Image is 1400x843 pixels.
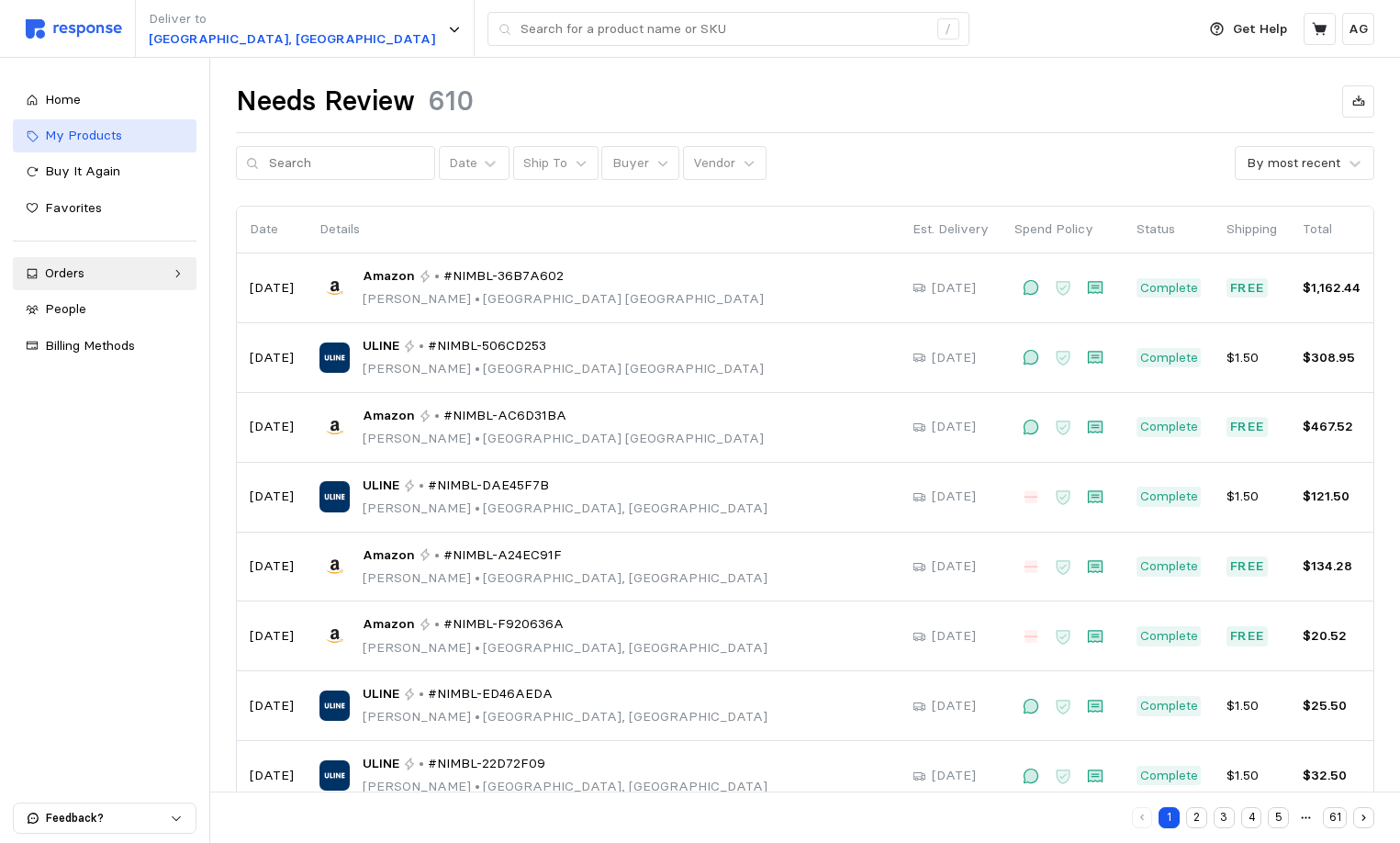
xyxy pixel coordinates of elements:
[434,545,440,566] p: •
[269,147,425,180] input: Search
[363,684,399,704] span: ULINE
[363,545,415,566] span: Amazon
[443,266,564,287] span: #NIMBL-36B7A602
[363,266,415,287] span: Amazon
[1140,556,1198,577] p: Complete
[1226,766,1277,786] p: $1.50
[428,684,553,704] span: #NIMBL-ED46AEDA
[1140,766,1198,786] p: Complete
[1140,278,1198,298] p: Complete
[443,614,564,635] span: #NIMBL-F920636A
[1303,696,1361,716] p: $25.50
[13,155,196,188] a: Buy It Again
[1140,348,1198,368] p: Complete
[46,810,170,826] p: Feedback?
[13,84,196,117] a: Home
[45,264,164,284] div: Orders
[1233,19,1287,39] p: Get Help
[1230,417,1265,437] p: Free
[250,487,294,507] p: [DATE]
[45,199,102,216] span: Favorites
[363,638,767,658] p: [PERSON_NAME] [GEOGRAPHIC_DATA], [GEOGRAPHIC_DATA]
[1303,219,1361,240] p: Total
[236,84,415,119] h1: Needs Review
[1303,766,1361,786] p: $32.50
[1140,417,1198,437] p: Complete
[428,336,546,356] span: #NIMBL-506CD253
[428,476,549,496] span: #NIMBL-DAE45F7B
[932,626,976,646] p: [DATE]
[434,614,440,635] p: •
[521,13,927,46] input: Search for a product name or SKU
[363,476,399,496] span: ULINE
[319,551,350,581] img: Amazon
[13,257,196,290] a: Orders
[1159,807,1180,828] button: 1
[471,290,483,307] span: •
[443,406,566,426] span: #NIMBL-AC6D31BA
[26,19,122,39] img: svg%3e
[13,330,196,363] a: Billing Methods
[45,163,120,179] span: Buy It Again
[363,359,764,379] p: [PERSON_NAME] [GEOGRAPHIC_DATA] [GEOGRAPHIC_DATA]
[250,278,294,298] p: [DATE]
[1226,487,1277,507] p: $1.50
[1303,487,1361,507] p: $121.50
[250,348,294,368] p: [DATE]
[471,639,483,656] span: •
[434,266,440,287] p: •
[149,9,435,29] p: Deliver to
[434,406,440,426] p: •
[1226,219,1277,240] p: Shipping
[471,569,483,586] span: •
[1303,417,1361,437] p: $467.52
[612,153,649,174] p: Buyer
[13,293,196,326] a: People
[1140,487,1198,507] p: Complete
[250,219,294,240] p: Date
[363,707,767,727] p: [PERSON_NAME] [GEOGRAPHIC_DATA], [GEOGRAPHIC_DATA]
[45,300,86,317] span: People
[601,146,679,181] button: Buyer
[1226,696,1277,716] p: $1.50
[1199,12,1298,47] button: Get Help
[419,754,424,774] p: •
[45,127,122,143] span: My Products
[45,337,135,354] span: Billing Methods
[1226,348,1277,368] p: $1.50
[1247,153,1340,173] div: By most recent
[683,146,767,181] button: Vendor
[471,360,483,377] span: •
[471,708,483,725] span: •
[1214,807,1235,828] button: 3
[319,691,350,721] img: ULINE
[319,760,350,791] img: ULINE
[319,273,350,303] img: Amazon
[513,146,599,181] button: Ship To
[932,556,976,577] p: [DATE]
[419,336,424,356] p: •
[250,626,294,646] p: [DATE]
[471,430,483,446] span: •
[932,766,976,786] p: [DATE]
[471,778,483,794] span: •
[363,406,415,426] span: Amazon
[1230,278,1265,298] p: Free
[932,696,976,716] p: [DATE]
[1230,626,1265,646] p: Free
[1014,219,1111,240] p: Spend Policy
[523,153,567,174] p: Ship To
[319,219,887,240] p: Details
[250,417,294,437] p: [DATE]
[1230,556,1265,577] p: Free
[449,153,477,173] div: Date
[363,429,764,449] p: [PERSON_NAME] [GEOGRAPHIC_DATA] [GEOGRAPHIC_DATA]
[363,289,764,309] p: [PERSON_NAME] [GEOGRAPHIC_DATA] [GEOGRAPHIC_DATA]
[419,476,424,496] p: •
[1303,626,1361,646] p: $20.52
[319,343,350,373] img: ULINE
[319,481,350,511] img: ULINE
[913,219,989,240] p: Est. Delivery
[471,500,483,516] span: •
[428,754,545,774] span: #NIMBL-22D72F09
